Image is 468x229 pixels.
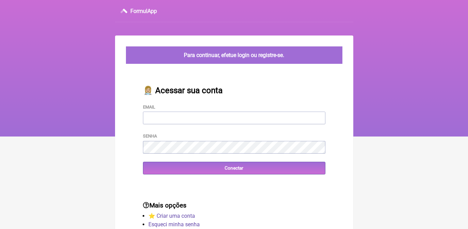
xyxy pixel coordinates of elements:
[143,202,325,209] h3: Mais opções
[130,8,157,14] h3: FormulApp
[143,104,155,110] label: Email
[143,162,325,174] input: Conectar
[143,133,157,139] label: Senha
[126,46,342,64] div: Para continuar, efetue login ou registre-se.
[148,221,200,228] a: Esqueci minha senha
[143,86,325,95] h2: 👩🏼‍⚕️ Acessar sua conta
[148,213,195,219] a: ⭐️ Criar uma conta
